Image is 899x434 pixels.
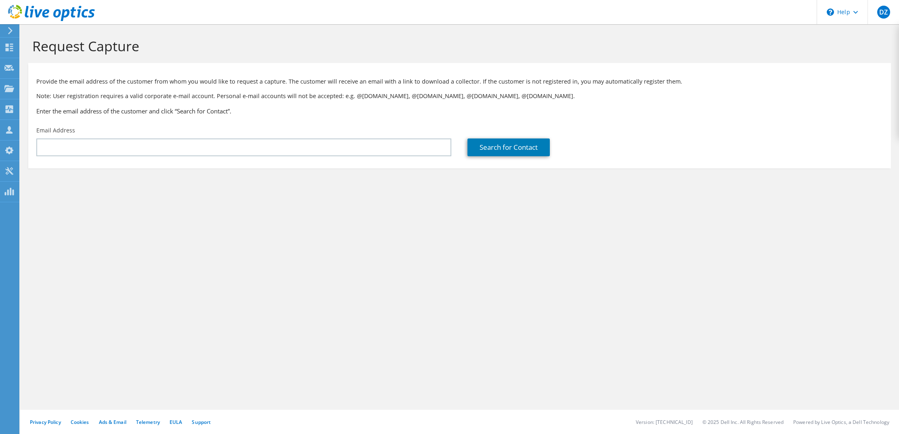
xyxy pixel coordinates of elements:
[170,419,182,426] a: EULA
[467,138,550,156] a: Search for Contact
[99,419,126,426] a: Ads & Email
[36,126,75,134] label: Email Address
[636,419,693,426] li: Version: [TECHNICAL_ID]
[36,77,883,86] p: Provide the email address of the customer from whom you would like to request a capture. The cust...
[827,8,834,16] svg: \n
[36,107,883,115] h3: Enter the email address of the customer and click “Search for Contact”.
[877,6,890,19] span: DZ
[136,419,160,426] a: Telemetry
[793,419,889,426] li: Powered by Live Optics, a Dell Technology
[702,419,784,426] li: © 2025 Dell Inc. All Rights Reserved
[32,38,883,55] h1: Request Capture
[192,419,211,426] a: Support
[36,92,883,101] p: Note: User registration requires a valid corporate e-mail account. Personal e-mail accounts will ...
[71,419,89,426] a: Cookies
[30,419,61,426] a: Privacy Policy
